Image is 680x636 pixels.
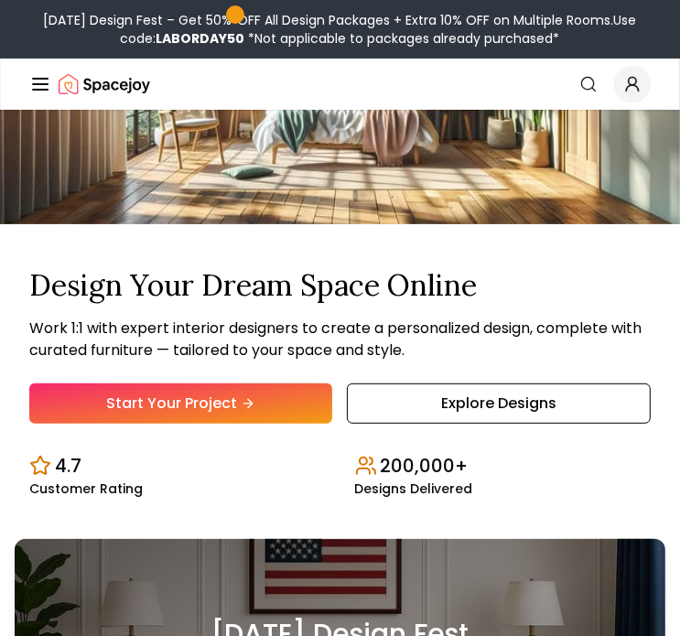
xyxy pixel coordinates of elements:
[347,383,652,424] a: Explore Designs
[29,383,332,424] a: Start Your Project
[157,29,245,48] b: LABORDAY50
[29,268,651,303] h1: Design Your Dream Space Online
[355,482,473,495] small: Designs Delivered
[29,59,651,110] nav: Global
[29,482,143,495] small: Customer Rating
[55,453,81,479] p: 4.7
[29,438,651,495] div: Design stats
[59,66,150,102] img: Spacejoy Logo
[59,66,150,102] a: Spacejoy
[245,29,560,48] span: *Not applicable to packages already purchased*
[381,453,469,479] p: 200,000+
[7,11,673,48] div: [DATE] Design Fest – Get 50% OFF All Design Packages + Extra 10% OFF on Multiple Rooms.
[121,11,637,48] span: Use code:
[29,318,651,361] p: Work 1:1 with expert interior designers to create a personalized design, complete with curated fu...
